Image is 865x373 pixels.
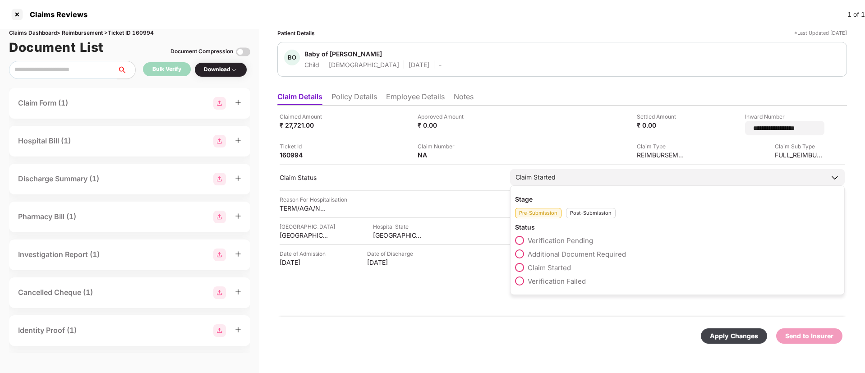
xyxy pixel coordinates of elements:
img: svg+xml;base64,PHN2ZyBpZD0iR3JvdXBfMjg4MTMiIGRhdGEtbmFtZT0iR3JvdXAgMjg4MTMiIHhtbG5zPSJodHRwOi8vd3... [213,286,226,299]
div: Claim Form (1) [18,97,68,109]
div: Date of Admission [280,249,329,258]
div: ₹ 27,721.00 [280,121,329,129]
div: Discharge Summary (1) [18,173,99,184]
div: Claim Number [418,142,467,151]
div: [GEOGRAPHIC_DATA] [280,222,335,231]
li: Policy Details [331,92,377,105]
span: Claim Started [528,263,571,272]
span: Verification Failed [528,277,586,286]
div: Child [304,60,319,69]
div: Post-Submission [566,208,616,218]
img: svg+xml;base64,PHN2ZyBpZD0iR3JvdXBfMjg4MTMiIGRhdGEtbmFtZT0iR3JvdXAgMjg4MTMiIHhtbG5zPSJodHRwOi8vd3... [213,97,226,110]
div: Settled Amount [637,112,686,121]
div: [DATE] [280,258,329,267]
img: svg+xml;base64,PHN2ZyBpZD0iVG9nZ2xlLTMyeDMyIiB4bWxucz0iaHR0cDovL3d3dy53My5vcmcvMjAwMC9zdmciIHdpZH... [236,45,250,59]
div: [GEOGRAPHIC_DATA] [373,231,423,239]
span: search [117,66,135,74]
div: TERM/AGA/NNH [280,204,329,212]
span: Additional Document Required [528,250,626,258]
div: Hospital Bill (1) [18,135,71,147]
div: NA [418,151,467,159]
div: Baby of [PERSON_NAME] [304,50,382,58]
div: ₹ 0.00 [637,121,686,129]
div: FULL_REIMBURSEMENT [775,151,824,159]
div: [DATE] [409,60,429,69]
div: Claims Reviews [24,10,87,19]
div: Download [204,65,238,74]
div: Pre-Submission [515,208,561,218]
li: Claim Details [277,92,322,105]
span: plus [235,289,241,295]
button: search [117,61,136,79]
div: 160994 [280,151,329,159]
div: *Last Updated [DATE] [794,29,847,37]
div: [DATE] [367,258,417,267]
span: Verification Pending [528,236,593,245]
li: Notes [454,92,474,105]
img: svg+xml;base64,PHN2ZyBpZD0iR3JvdXBfMjg4MTMiIGRhdGEtbmFtZT0iR3JvdXAgMjg4MTMiIHhtbG5zPSJodHRwOi8vd3... [213,324,226,337]
div: BO [284,50,300,65]
div: Claim Sub Type [775,142,824,151]
div: 1 of 1 [847,9,865,19]
span: plus [235,327,241,333]
div: Pharmacy Bill (1) [18,211,76,222]
span: plus [235,175,241,181]
div: Identity Proof (1) [18,325,77,336]
li: Employee Details [386,92,445,105]
span: plus [235,213,241,219]
div: [GEOGRAPHIC_DATA] [280,231,329,239]
img: svg+xml;base64,PHN2ZyBpZD0iR3JvdXBfMjg4MTMiIGRhdGEtbmFtZT0iR3JvdXAgMjg4MTMiIHhtbG5zPSJodHRwOi8vd3... [213,211,226,223]
div: Status [515,223,840,231]
div: Claim Status [280,173,501,182]
div: Send to Insurer [785,331,833,341]
div: Claimed Amount [280,112,329,121]
img: svg+xml;base64,PHN2ZyBpZD0iRHJvcGRvd24tMzJ4MzIiIHhtbG5zPSJodHRwOi8vd3d3LnczLm9yZy8yMDAwL3N2ZyIgd2... [230,66,238,74]
div: - [439,60,442,69]
div: Claim Started [515,172,556,182]
span: plus [235,251,241,257]
div: Document Compression [170,47,233,56]
div: Approved Amount [418,112,467,121]
div: Claims Dashboard > Reimbursement > Ticket ID 160994 [9,29,250,37]
img: svg+xml;base64,PHN2ZyBpZD0iR3JvdXBfMjg4MTMiIGRhdGEtbmFtZT0iR3JvdXAgMjg4MTMiIHhtbG5zPSJodHRwOi8vd3... [213,135,226,147]
div: ₹ 0.00 [418,121,467,129]
h1: Document List [9,37,104,57]
span: plus [235,137,241,143]
div: Investigation Report (1) [18,249,100,260]
img: downArrowIcon [830,173,839,182]
div: Reason For Hospitalisation [280,195,347,204]
div: Claim Type [637,142,686,151]
div: Stage [515,195,840,203]
div: Apply Changes [710,331,758,341]
div: Date of Discharge [367,249,417,258]
div: Cancelled Cheque (1) [18,287,93,298]
div: Bulk Verify [152,65,181,74]
div: Patient Details [277,29,315,37]
div: Ticket Id [280,142,329,151]
div: Hospital State [373,222,423,231]
div: REIMBURSEMENT [637,151,686,159]
div: [DEMOGRAPHIC_DATA] [329,60,399,69]
div: Inward Number [745,112,824,121]
img: svg+xml;base64,PHN2ZyBpZD0iR3JvdXBfMjg4MTMiIGRhdGEtbmFtZT0iR3JvdXAgMjg4MTMiIHhtbG5zPSJodHRwOi8vd3... [213,173,226,185]
span: plus [235,99,241,106]
img: svg+xml;base64,PHN2ZyBpZD0iR3JvdXBfMjg4MTMiIGRhdGEtbmFtZT0iR3JvdXAgMjg4MTMiIHhtbG5zPSJodHRwOi8vd3... [213,249,226,261]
